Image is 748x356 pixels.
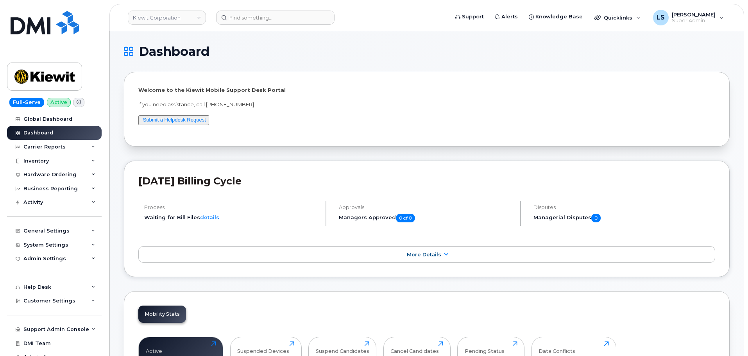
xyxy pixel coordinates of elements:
div: Suspend Candidates [316,341,369,354]
div: Cancel Candidates [390,341,439,354]
p: Welcome to the Kiewit Mobile Support Desk Portal [138,86,715,94]
h2: [DATE] Billing Cycle [138,175,715,187]
p: If you need assistance, call [PHONE_NUMBER] [138,101,715,108]
div: Suspended Devices [237,341,289,354]
iframe: Messenger Launcher [714,322,742,350]
span: 0 [591,214,601,222]
span: Dashboard [139,46,209,57]
h4: Process [144,204,319,210]
h5: Managerial Disputes [533,214,715,222]
div: Data Conflicts [539,341,575,354]
span: 0 of 0 [396,214,415,222]
a: details [200,214,219,220]
div: Pending Status [465,341,505,354]
button: Submit a Helpdesk Request [138,115,209,125]
li: Waiting for Bill Files [144,214,319,221]
div: Active [146,341,162,354]
a: Submit a Helpdesk Request [143,117,206,123]
h4: Disputes [533,204,715,210]
h5: Managers Approved [339,214,514,222]
h4: Approvals [339,204,514,210]
span: More Details [407,252,441,258]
